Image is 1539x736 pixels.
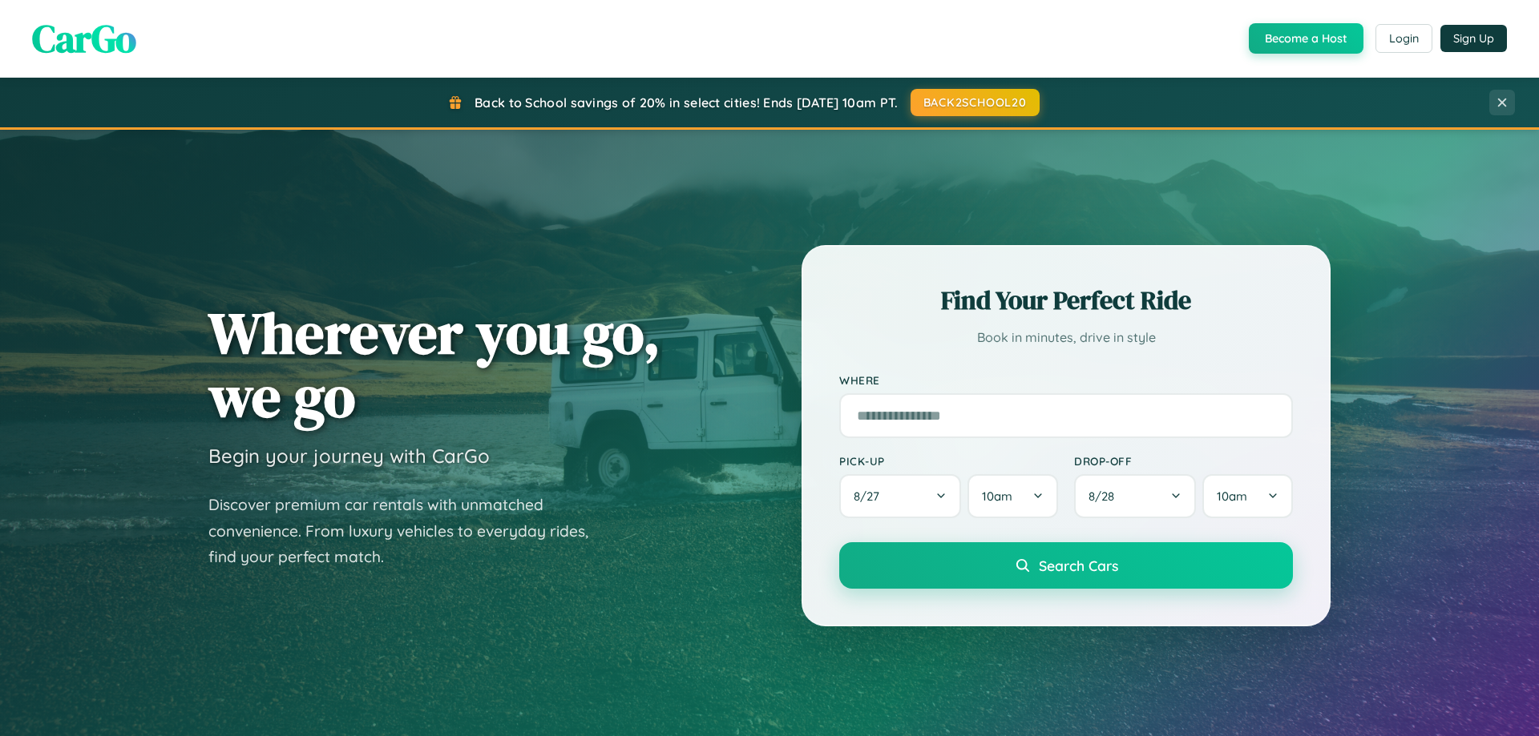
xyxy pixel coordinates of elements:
button: 8/27 [839,474,961,518]
span: Search Cars [1039,557,1118,574]
span: 10am [982,489,1012,504]
label: Pick-up [839,454,1058,468]
button: BACK2SCHOOL20 [911,89,1040,116]
button: Login [1375,24,1432,53]
p: Discover premium car rentals with unmatched convenience. From luxury vehicles to everyday rides, ... [208,492,609,570]
span: 10am [1217,489,1247,504]
span: 8 / 27 [854,489,887,504]
button: 8/28 [1074,474,1196,518]
p: Book in minutes, drive in style [839,326,1293,349]
button: Sign Up [1440,25,1507,52]
button: 10am [967,474,1058,518]
label: Where [839,373,1293,387]
h1: Wherever you go, we go [208,301,660,428]
span: CarGo [32,12,136,65]
button: Search Cars [839,542,1293,589]
h2: Find Your Perfect Ride [839,283,1293,318]
button: 10am [1202,474,1293,518]
button: Become a Host [1249,23,1363,54]
span: 8 / 28 [1089,489,1122,504]
h3: Begin your journey with CarGo [208,444,490,468]
span: Back to School savings of 20% in select cities! Ends [DATE] 10am PT. [475,95,898,111]
label: Drop-off [1074,454,1293,468]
